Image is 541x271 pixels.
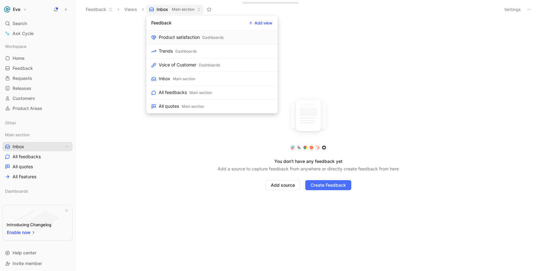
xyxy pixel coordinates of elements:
[146,86,278,100] a: All feedbacksMain section
[199,62,220,68] div: Dashboards
[159,61,196,69] div: Voice of Customer
[159,89,187,96] div: All feedbacks
[159,102,179,110] div: All quotes
[146,44,278,58] a: TrendsDashboards
[146,58,278,72] a: Voice of CustomerDashboards
[159,47,173,55] div: Trends
[146,100,278,113] a: All quotesMain section
[146,72,278,86] a: InboxMain section
[182,103,204,110] div: Main section
[202,34,224,41] div: Dashboards
[151,19,172,27] div: Feedback
[159,75,170,82] div: Inbox
[146,31,278,44] a: Product satisfactionDashboards
[246,18,275,27] button: Add view
[189,90,212,96] div: Main section
[175,48,197,55] div: Dashboards
[173,76,195,82] div: Main section
[159,34,200,41] div: Product satisfaction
